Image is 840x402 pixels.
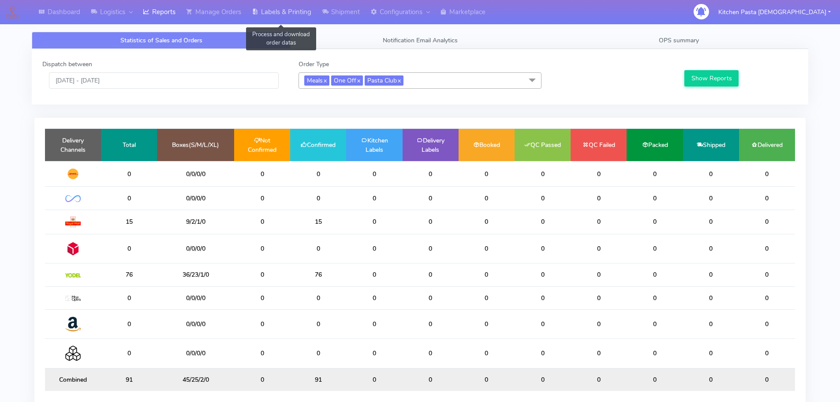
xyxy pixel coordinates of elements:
[739,286,795,309] td: 0
[290,210,346,234] td: 15
[346,368,402,391] td: 0
[101,129,157,161] td: Total
[459,187,515,210] td: 0
[65,195,81,203] img: OnFleet
[157,309,234,338] td: 0/0/0/0
[571,234,627,263] td: 0
[346,286,402,309] td: 0
[157,263,234,286] td: 36/23/1/0
[101,187,157,210] td: 0
[157,129,234,161] td: Boxes(S/M/L/XL)
[403,210,459,234] td: 0
[234,161,290,187] td: 0
[65,296,81,302] img: MaxOptra
[234,234,290,263] td: 0
[234,129,290,161] td: Not Confirmed
[101,339,157,368] td: 0
[101,263,157,286] td: 76
[627,187,683,210] td: 0
[403,161,459,187] td: 0
[290,129,346,161] td: Confirmed
[459,309,515,338] td: 0
[101,161,157,187] td: 0
[459,234,515,263] td: 0
[627,234,683,263] td: 0
[65,346,81,361] img: Collection
[627,286,683,309] td: 0
[234,286,290,309] td: 0
[346,210,402,234] td: 0
[627,129,683,161] td: Packed
[459,210,515,234] td: 0
[32,32,808,49] ul: Tabs
[403,339,459,368] td: 0
[571,368,627,391] td: 0
[101,286,157,309] td: 0
[571,309,627,338] td: 0
[403,187,459,210] td: 0
[290,339,346,368] td: 0
[571,339,627,368] td: 0
[290,286,346,309] td: 0
[403,368,459,391] td: 0
[101,210,157,234] td: 15
[683,368,739,391] td: 0
[515,129,571,161] td: QC Passed
[120,36,202,45] span: Statistics of Sales and Orders
[515,187,571,210] td: 0
[627,368,683,391] td: 0
[627,309,683,338] td: 0
[403,129,459,161] td: Delivery Labels
[290,187,346,210] td: 0
[234,210,290,234] td: 0
[290,263,346,286] td: 76
[459,161,515,187] td: 0
[403,263,459,286] td: 0
[739,263,795,286] td: 0
[45,368,101,391] td: Combined
[683,286,739,309] td: 0
[739,210,795,234] td: 0
[234,339,290,368] td: 0
[101,309,157,338] td: 0
[346,339,402,368] td: 0
[157,161,234,187] td: 0/0/0/0
[739,234,795,263] td: 0
[739,339,795,368] td: 0
[571,210,627,234] td: 0
[739,309,795,338] td: 0
[383,36,458,45] span: Notification Email Analytics
[659,36,699,45] span: OPS summary
[365,75,403,86] span: Pasta Club
[515,368,571,391] td: 0
[627,263,683,286] td: 0
[683,187,739,210] td: 0
[346,129,402,161] td: Kitchen Labels
[65,316,81,332] img: Amazon
[65,241,81,256] img: DPD
[683,339,739,368] td: 0
[739,161,795,187] td: 0
[45,129,101,161] td: Delivery Channels
[627,339,683,368] td: 0
[683,161,739,187] td: 0
[515,210,571,234] td: 0
[234,368,290,391] td: 0
[49,72,279,89] input: Pick the Daterange
[65,168,81,180] img: DHL
[739,368,795,391] td: 0
[397,75,401,85] a: x
[403,286,459,309] td: 0
[627,210,683,234] td: 0
[684,70,739,86] button: Show Reports
[459,368,515,391] td: 0
[157,210,234,234] td: 9/2/1/0
[683,129,739,161] td: Shipped
[571,263,627,286] td: 0
[515,286,571,309] td: 0
[739,187,795,210] td: 0
[290,161,346,187] td: 0
[356,75,360,85] a: x
[65,217,81,227] img: Royal Mail
[290,309,346,338] td: 0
